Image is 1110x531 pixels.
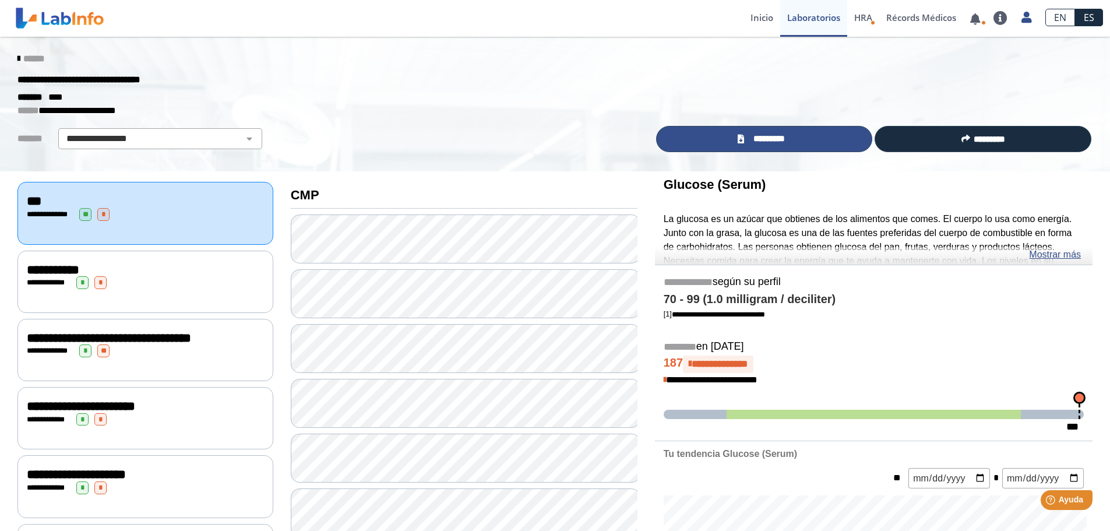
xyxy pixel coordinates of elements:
h4: 70 - 99 (1.0 milligram / deciliter) [664,293,1084,307]
h5: según su perfil [664,276,1084,289]
a: [1] [664,310,765,318]
a: ES [1075,9,1103,26]
iframe: Help widget launcher [1006,486,1097,518]
b: Tu tendencia Glucose (Serum) [664,449,797,459]
p: La glucosa es un azúcar que obtienes de los alimentos que comes. El cuerpo lo usa como energía. J... [664,212,1084,296]
span: HRA [854,12,872,23]
input: mm/dd/yyyy [1002,468,1084,488]
b: Glucose (Serum) [664,177,766,192]
h5: en [DATE] [664,340,1084,354]
input: mm/dd/yyyy [908,468,990,488]
a: EN [1045,9,1075,26]
h4: 187 [664,356,1084,373]
b: CMP [291,188,319,202]
a: Mostrar más [1029,248,1081,262]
